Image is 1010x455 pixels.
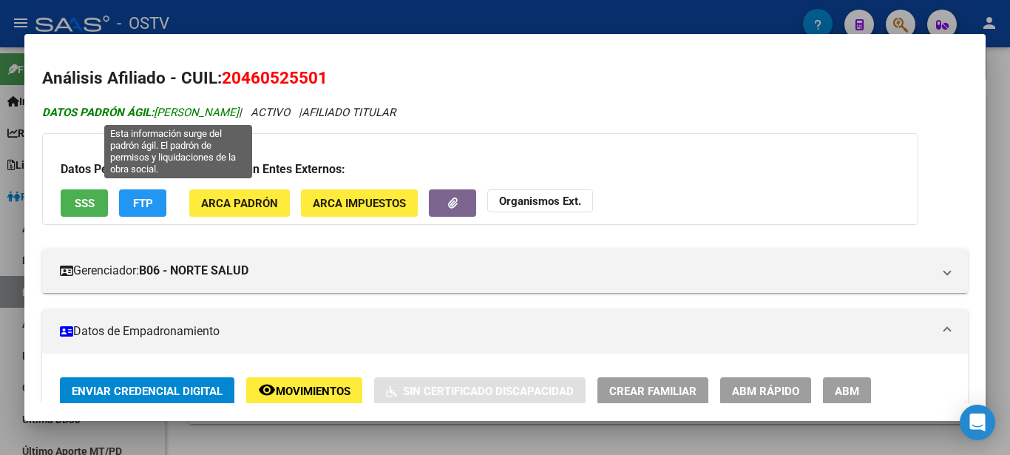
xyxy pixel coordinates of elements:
span: AFILIADO TITULAR [302,106,396,119]
strong: DATOS PADRÓN ÁGIL: [42,106,154,119]
mat-icon: remove_red_eye [258,381,276,399]
button: Organismos Ext. [487,189,593,212]
mat-expansion-panel-header: Datos de Empadronamiento [42,309,968,354]
span: SSS [75,197,95,210]
span: Movimientos [276,385,350,398]
button: ARCA Impuestos [301,189,418,217]
span: Sin Certificado Discapacidad [403,385,574,398]
div: Open Intercom Messenger [960,405,995,440]
span: ARCA Impuestos [313,197,406,210]
mat-expansion-panel-header: Gerenciador:B06 - NORTE SALUD [42,249,968,293]
button: Enviar Credencial Digital [60,377,234,405]
button: FTP [119,189,166,217]
mat-panel-title: Datos de Empadronamiento [60,323,932,340]
button: ABM [823,377,871,405]
strong: B06 - NORTE SALUD [139,262,248,280]
h2: Análisis Afiliado - CUIL: [42,66,968,91]
span: FTP [133,197,153,210]
mat-panel-title: Gerenciador: [60,262,932,280]
button: SSS [61,189,108,217]
span: ARCA Padrón [201,197,278,210]
span: ABM Rápido [732,385,799,398]
button: Sin Certificado Discapacidad [374,377,586,405]
i: | ACTIVO | [42,106,396,119]
button: ABM Rápido [720,377,811,405]
button: Movimientos [246,377,362,405]
span: Enviar Credencial Digital [72,385,223,398]
span: [PERSON_NAME] [42,106,239,119]
button: Crear Familiar [597,377,708,405]
h3: Datos Personales y Afiliatorios según Entes Externos: [61,161,900,178]
span: Crear Familiar [609,385,697,398]
button: ARCA Padrón [189,189,290,217]
span: ABM [835,385,859,398]
strong: Organismos Ext. [499,195,581,208]
span: 20460525501 [222,68,328,87]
